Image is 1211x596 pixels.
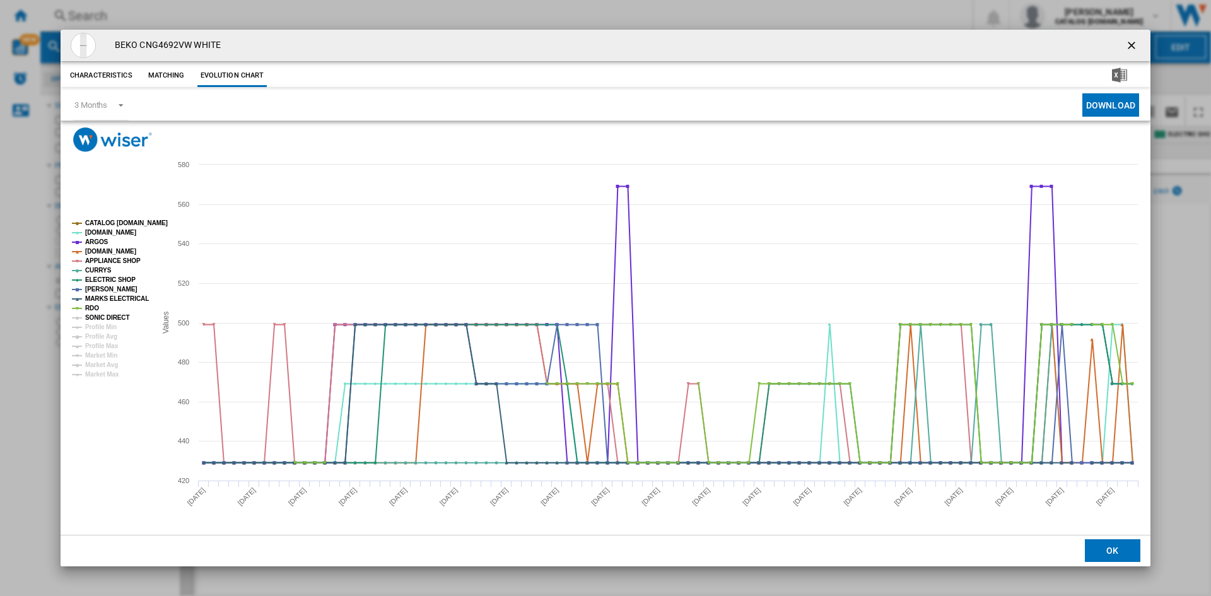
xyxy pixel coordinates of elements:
tspan: CURRYS [85,267,112,274]
tspan: 540 [178,240,189,247]
tspan: Profile Min [85,324,117,330]
tspan: [DATE] [237,486,257,507]
tspan: 480 [178,358,189,366]
tspan: [DATE] [388,486,409,507]
tspan: SONIC DIRECT [85,314,129,321]
tspan: 580 [178,161,189,168]
tspan: ELECTRIC SHOP [85,276,136,283]
button: Matching [139,64,194,87]
tspan: [DOMAIN_NAME] [85,248,136,255]
img: excel-24x24.png [1112,67,1127,83]
img: logo_wiser_300x94.png [73,127,152,152]
tspan: Market Max [85,371,119,378]
h4: BEKO CNG4692VW WHITE [108,39,221,52]
tspan: [DATE] [943,486,964,507]
tspan: [DATE] [337,486,358,507]
button: OK [1085,539,1140,562]
tspan: 500 [178,319,189,327]
tspan: [DATE] [640,486,661,507]
tspan: [DATE] [438,486,459,507]
tspan: [DOMAIN_NAME] [85,229,136,236]
tspan: [DATE] [287,486,308,507]
tspan: [DATE] [539,486,560,507]
tspan: 440 [178,437,189,445]
button: getI18NText('BUTTONS.CLOSE_DIALOG') [1120,33,1145,58]
tspan: Profile Max [85,342,119,349]
tspan: [DATE] [185,486,206,507]
tspan: Values [161,312,170,334]
tspan: [PERSON_NAME] [85,286,137,293]
tspan: 460 [178,398,189,406]
tspan: [DATE] [892,486,913,507]
tspan: 560 [178,201,189,208]
tspan: [DATE] [1094,486,1115,507]
md-dialog: Product popup [61,30,1150,566]
button: Download [1082,93,1139,117]
ng-md-icon: getI18NText('BUTTONS.CLOSE_DIALOG') [1125,39,1140,54]
tspan: CATALOG [DOMAIN_NAME] [85,219,168,226]
tspan: ARGOS [85,238,108,245]
tspan: [DATE] [842,486,863,507]
tspan: [DATE] [691,486,711,507]
button: Evolution chart [197,64,267,87]
tspan: 420 [178,477,189,484]
tspan: [DATE] [1044,486,1065,507]
tspan: 520 [178,279,189,287]
tspan: Profile Avg [85,333,117,340]
tspan: APPLIANCE SHOP [85,257,141,264]
tspan: RDO [85,305,99,312]
div: 3 Months [74,100,107,110]
button: Download in Excel [1092,64,1147,87]
tspan: Market Min [85,352,117,359]
tspan: [DATE] [993,486,1014,507]
img: 10261112 [71,33,96,58]
button: Characteristics [67,64,136,87]
tspan: [DATE] [590,486,611,507]
tspan: [DATE] [489,486,510,507]
tspan: [DATE] [792,486,812,507]
tspan: Market Avg [85,361,118,368]
tspan: MARKS ELECTRICAL [85,295,149,302]
tspan: [DATE] [741,486,762,507]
